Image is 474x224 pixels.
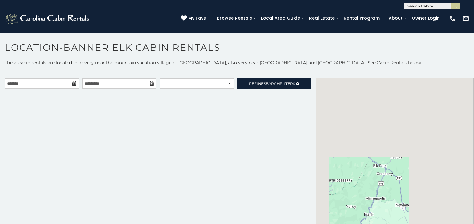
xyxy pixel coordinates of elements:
span: Search [264,81,280,86]
a: Rental Program [341,13,383,23]
a: My Favs [181,15,208,22]
a: About [385,13,406,23]
a: RefineSearchFilters [237,78,312,89]
span: Refine Filters [249,81,295,86]
a: Real Estate [306,13,338,23]
span: My Favs [188,15,206,21]
img: White-1-2.png [5,12,91,25]
a: Local Area Guide [258,13,303,23]
img: mail-regular-white.png [462,15,469,22]
a: Browse Rentals [214,13,255,23]
img: phone-regular-white.png [449,15,456,22]
a: Owner Login [409,13,443,23]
